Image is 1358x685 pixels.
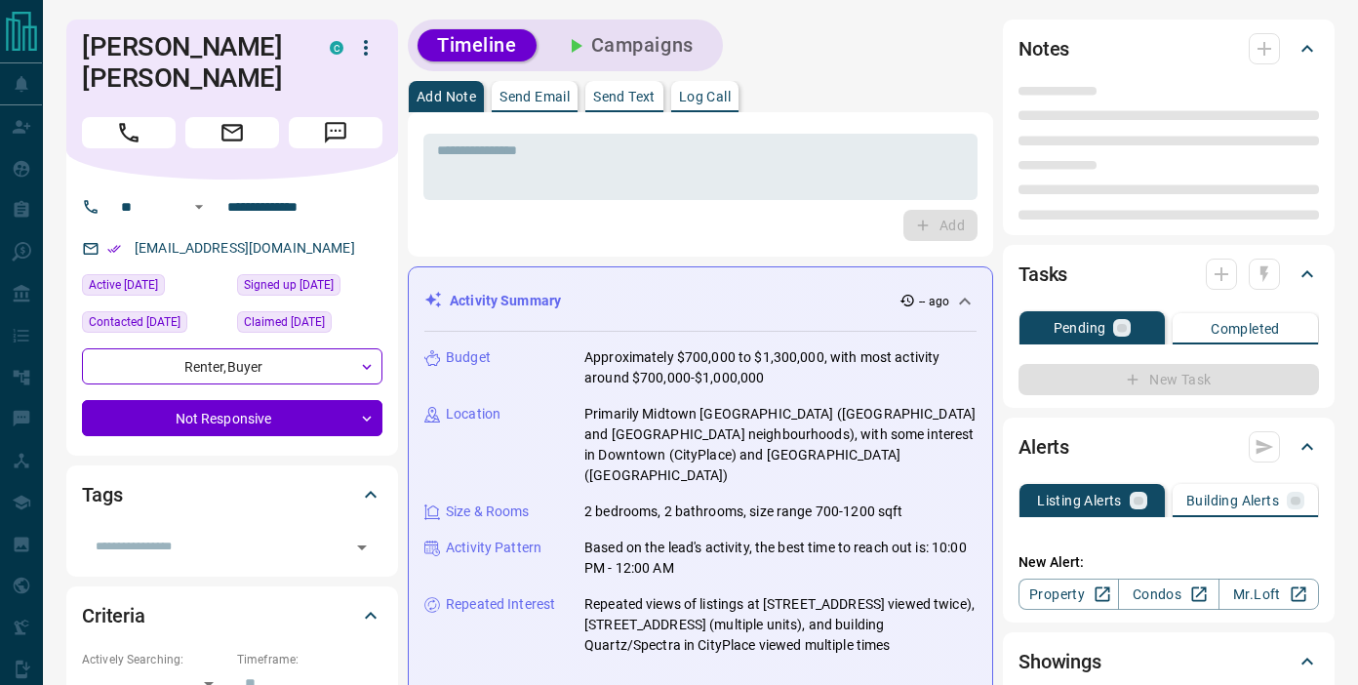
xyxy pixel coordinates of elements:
div: Criteria [82,592,382,639]
span: Message [289,117,382,148]
div: Showings [1018,638,1319,685]
p: Log Call [679,90,731,103]
div: Tue Sep 02 2025 [82,274,227,302]
p: -- ago [919,293,949,310]
a: Condos [1118,579,1218,610]
p: Location [446,404,500,424]
svg: Email Verified [107,242,121,256]
button: Open [348,534,376,561]
p: Completed [1211,322,1280,336]
a: Mr.Loft [1218,579,1319,610]
p: Send Text [593,90,656,103]
p: Repeated views of listings at [STREET_ADDRESS] viewed twice), [STREET_ADDRESS] (multiple units), ... [584,594,977,656]
span: Claimed [DATE] [244,312,325,332]
p: Activity Summary [450,291,561,311]
p: Add Note [417,90,476,103]
div: Notes [1018,25,1319,72]
h1: [PERSON_NAME] [PERSON_NAME] [82,31,300,94]
p: 2 bedrooms, 2 bathrooms, size range 700-1200 sqft [584,502,902,522]
p: Send Email [499,90,570,103]
div: Renter , Buyer [82,348,382,384]
p: Pending [1054,321,1106,335]
span: Signed up [DATE] [244,275,334,295]
p: Budget [446,347,491,368]
h2: Alerts [1018,431,1069,463]
p: Listing Alerts [1037,494,1122,507]
h2: Criteria [82,600,145,631]
h2: Showings [1018,646,1101,677]
h2: Tasks [1018,259,1067,290]
h2: Notes [1018,33,1069,64]
a: [EMAIL_ADDRESS][DOMAIN_NAME] [135,240,355,256]
p: Building Alerts [1186,494,1279,507]
button: Timeline [418,29,537,61]
p: Based on the lead's activity, the best time to reach out is: 10:00 PM - 12:00 AM [584,538,977,579]
button: Campaigns [544,29,713,61]
p: New Alert: [1018,552,1319,573]
div: Alerts [1018,423,1319,470]
div: Mon Mar 03 2025 [237,311,382,339]
p: Repeated Interest [446,594,555,615]
p: Actively Searching: [82,651,227,668]
p: Approximately $700,000 to $1,300,000, with most activity around $700,000-$1,000,000 [584,347,977,388]
span: Email [185,117,279,148]
p: Activity Pattern [446,538,541,558]
div: Tasks [1018,251,1319,298]
div: condos.ca [330,41,343,55]
p: Timeframe: [237,651,382,668]
div: Tags [82,471,382,518]
div: Not Responsive [82,400,382,436]
div: Sat Oct 09 2021 [82,311,227,339]
div: Fri May 15 2020 [237,274,382,302]
button: Open [187,195,211,219]
p: Size & Rooms [446,502,530,522]
span: Call [82,117,176,148]
p: Primarily Midtown [GEOGRAPHIC_DATA] ([GEOGRAPHIC_DATA] and [GEOGRAPHIC_DATA] neighbourhoods), wit... [584,404,977,486]
h2: Tags [82,479,122,510]
span: Contacted [DATE] [89,312,180,332]
a: Property [1018,579,1119,610]
span: Active [DATE] [89,275,158,295]
div: Activity Summary-- ago [424,283,977,319]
